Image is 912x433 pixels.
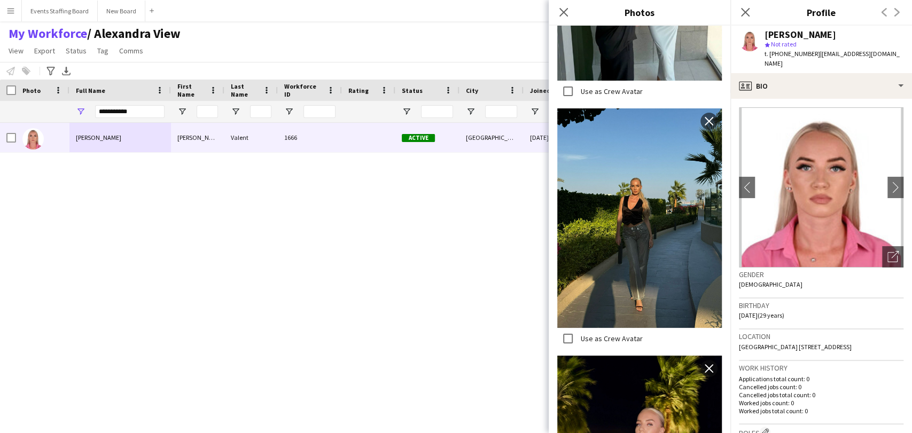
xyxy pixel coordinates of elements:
[530,86,551,95] span: Joined
[76,107,85,116] button: Open Filter Menu
[765,30,836,40] div: [PERSON_NAME]
[421,105,453,118] input: Status Filter Input
[22,128,44,149] img: Alexandra Valent
[177,82,205,98] span: First Name
[530,107,540,116] button: Open Filter Menu
[97,46,108,56] span: Tag
[739,107,903,267] img: Crew avatar or photo
[197,105,218,118] input: First Name Filter Input
[739,399,903,407] p: Worked jobs count: 0
[771,40,797,48] span: Not rated
[557,108,722,328] img: Crew photo 1109034
[739,311,784,319] span: [DATE] (29 years)
[9,26,87,42] a: My Workforce
[730,73,912,99] div: Bio
[303,105,336,118] input: Workforce ID Filter Input
[882,246,903,267] div: Open photos pop-in
[739,332,903,341] h3: Location
[34,46,55,56] span: Export
[549,5,730,19] h3: Photos
[739,383,903,391] p: Cancelled jobs count: 0
[22,86,41,95] span: Photo
[231,82,259,98] span: Last Name
[44,65,57,77] app-action-btn: Advanced filters
[278,123,342,152] div: 1666
[61,44,91,58] a: Status
[348,86,369,95] span: Rating
[224,123,278,152] div: Valent
[739,391,903,399] p: Cancelled jobs total count: 0
[402,107,411,116] button: Open Filter Menu
[171,123,224,152] div: [PERSON_NAME]
[93,44,113,58] a: Tag
[739,270,903,279] h3: Gender
[466,107,476,116] button: Open Filter Menu
[739,363,903,373] h3: Work history
[4,44,28,58] a: View
[250,105,271,118] input: Last Name Filter Input
[284,82,323,98] span: Workforce ID
[95,105,165,118] input: Full Name Filter Input
[76,86,105,95] span: Full Name
[98,1,145,21] button: New Board
[739,375,903,383] p: Applications total count: 0
[402,134,435,142] span: Active
[459,123,524,152] div: [GEOGRAPHIC_DATA]
[60,65,73,77] app-action-btn: Export XLSX
[284,107,294,116] button: Open Filter Menu
[66,46,87,56] span: Status
[9,46,24,56] span: View
[579,86,643,96] label: Use as Crew Avatar
[739,301,903,310] h3: Birthday
[119,46,143,56] span: Comms
[466,86,478,95] span: City
[524,123,588,152] div: [DATE]
[485,105,517,118] input: City Filter Input
[177,107,187,116] button: Open Filter Menu
[87,26,181,42] span: Alexandra View
[765,50,820,58] span: t. [PHONE_NUMBER]
[739,343,852,351] span: [GEOGRAPHIC_DATA] [STREET_ADDRESS]
[22,1,98,21] button: Events Staffing Board
[739,280,802,288] span: [DEMOGRAPHIC_DATA]
[739,407,903,415] p: Worked jobs total count: 0
[30,44,59,58] a: Export
[115,44,147,58] a: Comms
[402,86,423,95] span: Status
[231,107,240,116] button: Open Filter Menu
[730,5,912,19] h3: Profile
[765,50,900,67] span: | [EMAIL_ADDRESS][DOMAIN_NAME]
[76,133,121,141] span: [PERSON_NAME]
[579,334,643,343] label: Use as Crew Avatar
